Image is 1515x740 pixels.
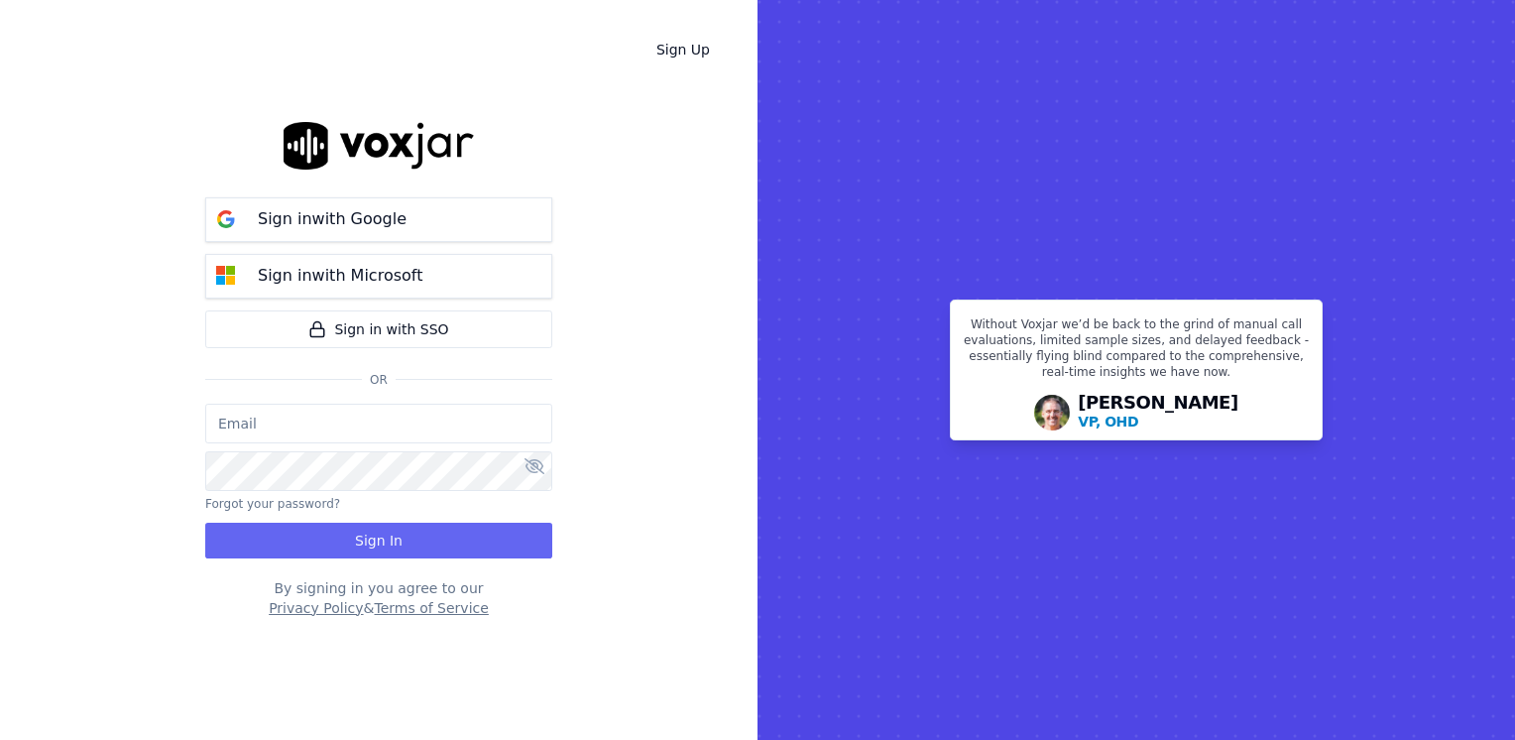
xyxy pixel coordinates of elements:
button: Privacy Policy [269,598,363,618]
button: Sign inwith Google [205,197,552,242]
button: Sign In [205,523,552,558]
img: microsoft Sign in button [206,256,246,296]
a: Sign Up [641,32,726,67]
div: [PERSON_NAME] [1078,394,1238,432]
p: Sign in with Microsoft [258,264,422,288]
button: Sign inwith Microsoft [205,254,552,299]
p: Without Voxjar we’d be back to the grind of manual call evaluations, limited sample sizes, and de... [963,316,1310,388]
img: Avatar [1034,395,1070,431]
img: google Sign in button [206,199,246,239]
img: logo [284,122,474,169]
a: Sign in with SSO [205,310,552,348]
input: Email [205,404,552,443]
button: Forgot your password? [205,496,340,512]
span: Or [362,372,396,388]
p: VP, OHD [1078,412,1138,432]
div: By signing in you agree to our & [205,578,552,618]
button: Terms of Service [374,598,488,618]
p: Sign in with Google [258,207,407,231]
